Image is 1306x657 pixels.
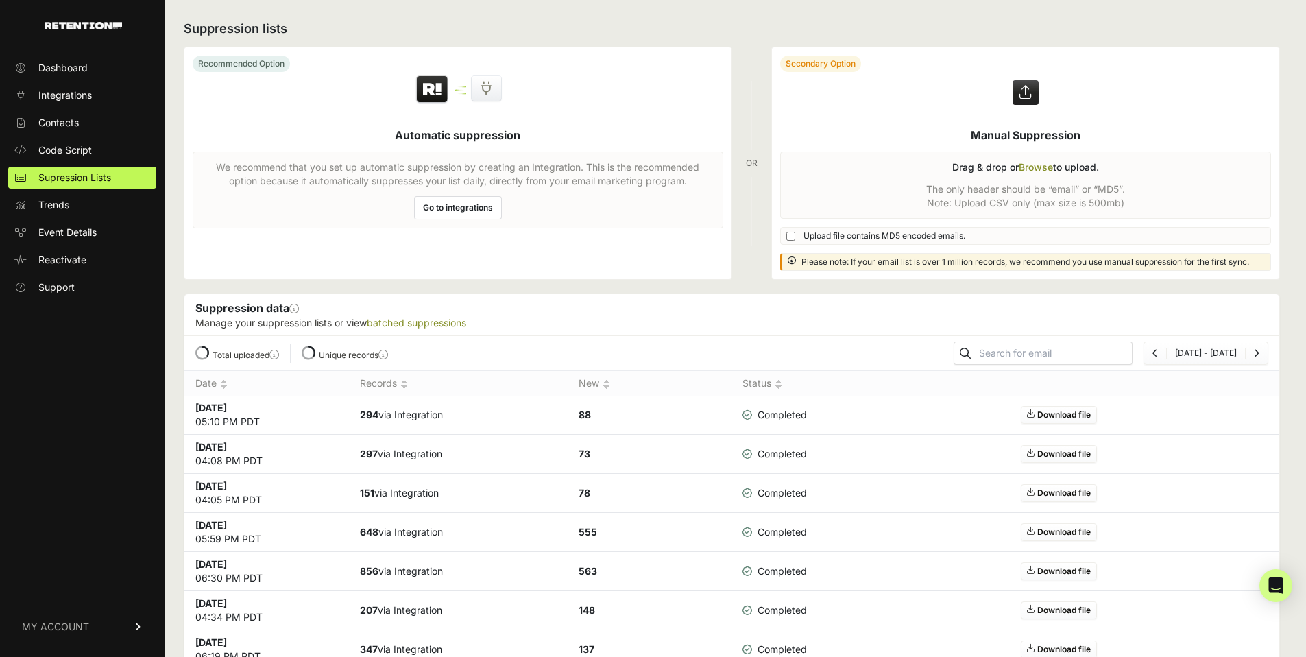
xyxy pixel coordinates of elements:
strong: 73 [579,448,590,459]
img: integration [455,89,466,91]
p: Manage your suppression lists or view [195,316,1268,330]
img: no_sort-eaf950dc5ab64cae54d48a5578032e96f70b2ecb7d747501f34c8f2db400fb66.gif [220,379,228,390]
img: Retention.com [45,22,122,29]
img: no_sort-eaf950dc5ab64cae54d48a5578032e96f70b2ecb7d747501f34c8f2db400fb66.gif [400,379,408,390]
strong: 137 [579,643,594,655]
td: via Integration [349,396,568,435]
img: Retention [415,75,450,105]
img: integration [455,93,466,95]
span: Dashboard [38,61,88,75]
img: integration [455,86,466,88]
td: 05:59 PM PDT [184,513,349,552]
span: Reactivate [38,253,86,267]
strong: 148 [579,604,595,616]
div: Recommended Option [193,56,290,72]
a: Trends [8,194,156,216]
a: Download file [1021,601,1097,619]
td: 04:05 PM PDT [184,474,349,513]
a: Dashboard [8,57,156,79]
div: OR [746,47,758,280]
span: Completed [742,486,807,500]
span: Contacts [38,116,79,130]
span: Support [38,280,75,294]
span: Supression Lists [38,171,111,184]
strong: 294 [360,409,378,420]
th: Date [184,371,349,396]
div: Open Intercom Messenger [1259,569,1292,602]
strong: [DATE] [195,597,227,609]
th: Status [731,371,841,396]
a: Download file [1021,484,1097,502]
input: Upload file contains MD5 encoded emails. [786,232,795,241]
th: New [568,371,732,396]
td: via Integration [349,591,568,630]
li: [DATE] - [DATE] [1166,348,1245,359]
a: Event Details [8,222,156,243]
strong: 856 [360,565,378,577]
strong: 347 [360,643,378,655]
span: Completed [742,408,807,422]
td: 05:10 PM PDT [184,396,349,435]
strong: [DATE] [195,480,227,492]
strong: 88 [579,409,591,420]
strong: 297 [360,448,378,459]
span: Completed [742,447,807,461]
h5: Automatic suppression [395,127,520,143]
a: Reactivate [8,249,156,271]
strong: 648 [360,526,378,538]
strong: 207 [360,604,378,616]
strong: 78 [579,487,590,499]
a: Download file [1021,406,1097,424]
span: Completed [742,564,807,578]
span: Integrations [38,88,92,102]
strong: 151 [360,487,374,499]
strong: [DATE] [195,558,227,570]
input: Search for email [976,344,1132,363]
a: Download file [1021,445,1097,463]
a: Previous [1152,348,1158,358]
strong: 555 [579,526,597,538]
td: via Integration [349,435,568,474]
span: MY ACCOUNT [22,620,89,634]
p: We recommend that you set up automatic suppression by creating an Integration. This is the recomm... [202,160,714,188]
a: MY ACCOUNT [8,606,156,647]
span: Trends [38,198,69,212]
a: Go to integrations [414,196,502,219]
a: Download file [1021,523,1097,541]
a: Code Script [8,139,156,161]
td: via Integration [349,552,568,591]
a: Contacts [8,112,156,134]
strong: [DATE] [195,519,227,531]
span: Completed [742,525,807,539]
span: Completed [742,643,807,656]
span: Upload file contains MD5 encoded emails. [803,230,965,241]
a: Next [1254,348,1259,358]
span: Completed [742,604,807,617]
strong: [DATE] [195,402,227,414]
label: Unique records [319,350,388,360]
strong: [DATE] [195,636,227,648]
td: via Integration [349,513,568,552]
td: 04:08 PM PDT [184,435,349,474]
img: no_sort-eaf950dc5ab64cae54d48a5578032e96f70b2ecb7d747501f34c8f2db400fb66.gif [775,379,782,390]
span: Code Script [38,143,92,157]
img: no_sort-eaf950dc5ab64cae54d48a5578032e96f70b2ecb7d747501f34c8f2db400fb66.gif [603,379,610,390]
h2: Suppression lists [184,19,1280,38]
a: Download file [1021,562,1097,580]
a: Integrations [8,84,156,106]
td: 04:34 PM PDT [184,591,349,630]
strong: 563 [579,565,597,577]
label: Total uploaded [213,350,279,360]
a: Support [8,276,156,298]
div: Suppression data [184,294,1279,335]
th: Records [349,371,568,396]
a: batched suppressions [367,317,466,328]
td: 06:30 PM PDT [184,552,349,591]
a: Supression Lists [8,167,156,189]
span: Event Details [38,226,97,239]
strong: [DATE] [195,441,227,453]
td: via Integration [349,474,568,513]
nav: Page navigation [1144,342,1268,365]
